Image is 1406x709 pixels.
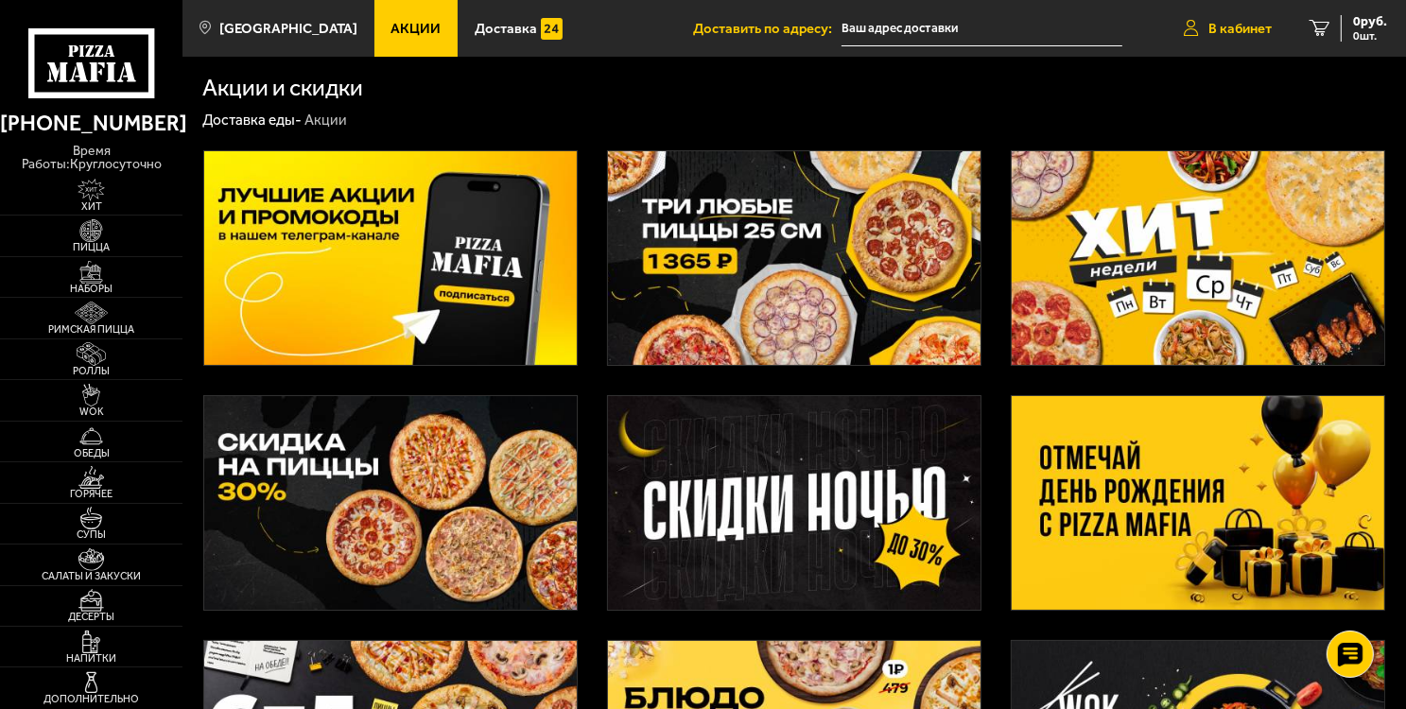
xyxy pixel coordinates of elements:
span: 0 шт. [1353,30,1387,42]
input: Ваш адрес доставки [842,11,1122,46]
img: 15daf4d41897b9f0e9f617042186c801.svg [541,18,563,40]
span: Доставка [475,22,537,36]
span: Доставить по адресу: [693,22,842,36]
span: В кабинет [1208,22,1272,36]
span: Акции [391,22,441,36]
h1: Акции и скидки [202,77,363,100]
a: Доставка еды- [202,112,302,129]
span: [GEOGRAPHIC_DATA] [219,22,357,36]
div: Акции [304,111,347,130]
span: 0 руб. [1353,15,1387,28]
